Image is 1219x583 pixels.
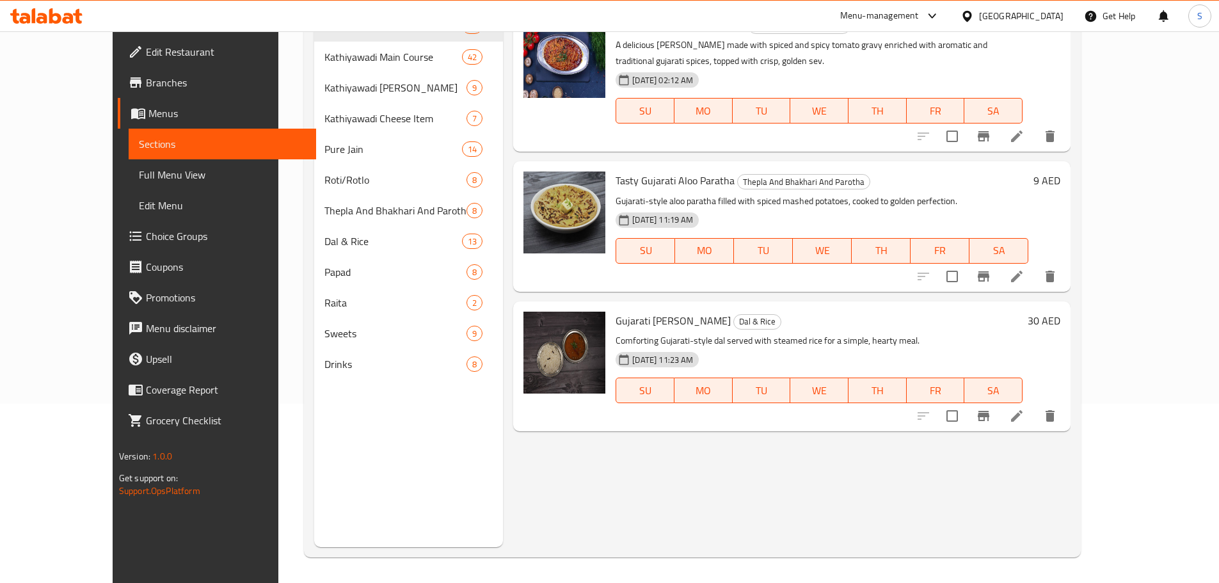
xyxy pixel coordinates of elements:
[118,67,316,98] a: Branches
[969,238,1028,264] button: SA
[912,102,960,120] span: FR
[463,143,482,156] span: 14
[674,98,733,124] button: MO
[523,16,605,98] img: Kathiyawadi Pride Sev Tameta
[795,102,843,120] span: WE
[467,266,482,278] span: 8
[467,82,482,94] span: 9
[466,111,482,126] div: items
[314,134,504,164] div: Pure Jain14
[1035,121,1065,152] button: delete
[795,381,843,400] span: WE
[738,175,870,189] span: Thepla And Bhakhari And Parotha
[314,287,504,318] div: Raita2
[852,238,911,264] button: TH
[734,314,781,329] span: Dal & Rice
[462,234,482,249] div: items
[616,333,1023,349] p: Comforting Gujarati-style dal served with steamed rice for a simple, hearty meal.
[462,141,482,157] div: items
[324,264,466,280] span: Papad
[939,263,966,290] span: Select to update
[854,102,902,120] span: TH
[616,378,674,403] button: SU
[621,102,669,120] span: SU
[118,344,316,374] a: Upsell
[964,98,1023,124] button: SA
[146,44,306,60] span: Edit Restaurant
[129,159,316,190] a: Full Menu View
[146,75,306,90] span: Branches
[1033,172,1060,189] h6: 9 AED
[738,381,786,400] span: TU
[790,98,849,124] button: WE
[324,326,466,341] span: Sweets
[939,403,966,429] span: Select to update
[146,382,306,397] span: Coverage Report
[968,261,999,292] button: Branch-specific-item
[907,98,965,124] button: FR
[118,313,316,344] a: Menu disclaimer
[314,195,504,226] div: Thepla And Bhakhari And Parotha8
[467,358,482,371] span: 8
[466,172,482,188] div: items
[467,113,482,125] span: 7
[467,205,482,217] span: 8
[857,241,905,260] span: TH
[324,234,462,249] span: Dal & Rice
[324,356,466,372] div: Drinks
[466,264,482,280] div: items
[324,203,466,218] span: Thepla And Bhakhari And Parotha
[324,295,466,310] div: Raita
[146,413,306,428] span: Grocery Checklist
[854,381,902,400] span: TH
[314,257,504,287] div: Papad8
[146,259,306,275] span: Coupons
[969,102,1017,120] span: SA
[1197,9,1202,23] span: S
[674,378,733,403] button: MO
[907,378,965,403] button: FR
[314,103,504,134] div: Kathiyawadi Cheese Item7
[1009,408,1024,424] a: Edit menu item
[616,193,1028,209] p: Gujarati-style aloo paratha filled with spiced mashed potatoes, cooked to golden perfection.
[1028,312,1060,330] h6: 30 AED
[139,167,306,182] span: Full Menu View
[129,190,316,221] a: Edit Menu
[324,80,466,95] div: Kathiyawadi Paneer Ni Khusbhu
[616,238,675,264] button: SU
[939,123,966,150] span: Select to update
[621,381,669,400] span: SU
[119,448,150,465] span: Version:
[790,378,849,403] button: WE
[621,241,670,260] span: SU
[964,378,1023,403] button: SA
[1009,269,1024,284] a: Edit menu item
[118,374,316,405] a: Coverage Report
[916,241,964,260] span: FR
[148,106,306,121] span: Menus
[793,238,852,264] button: WE
[627,214,698,226] span: [DATE] 11:19 AM
[798,241,847,260] span: WE
[466,203,482,218] div: items
[680,381,728,400] span: MO
[118,282,316,313] a: Promotions
[616,311,731,330] span: Gujarati [PERSON_NAME]
[314,72,504,103] div: Kathiyawadi [PERSON_NAME]9
[324,111,466,126] span: Kathiyawadi Cheese Item
[975,241,1023,260] span: SA
[324,49,462,65] span: Kathiyawadi Main Course
[1009,129,1024,144] a: Edit menu item
[627,354,698,366] span: [DATE] 11:23 AM
[840,8,919,24] div: Menu-management
[324,172,466,188] span: Roti/Rotlo
[1035,401,1065,431] button: delete
[324,80,466,95] span: Kathiyawadi [PERSON_NAME]
[466,295,482,310] div: items
[466,326,482,341] div: items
